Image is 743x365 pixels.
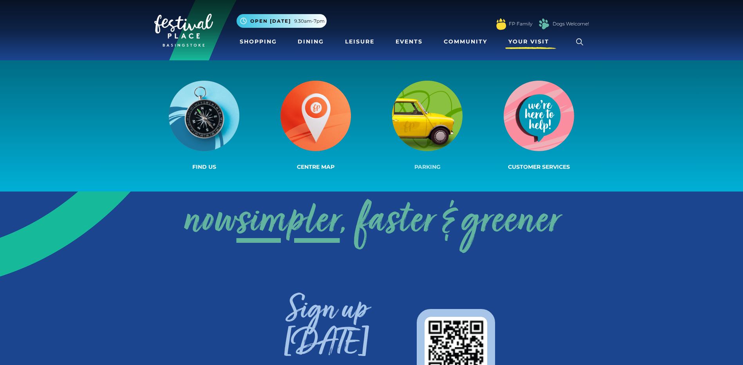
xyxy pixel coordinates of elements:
[295,34,327,49] a: Dining
[294,18,325,25] span: 9.30am-7pm
[297,163,334,170] span: Centre Map
[148,79,260,173] a: Find us
[372,79,483,173] a: Parking
[237,34,280,49] a: Shopping
[154,14,213,47] img: Festival Place Logo
[553,20,589,27] a: Dogs Welcome!
[237,191,340,253] span: simpler
[505,34,556,49] a: Your Visit
[441,34,490,49] a: Community
[414,163,441,170] span: Parking
[509,20,532,27] a: FP Family
[392,34,426,49] a: Events
[237,14,327,28] button: Open [DATE] 9.30am-7pm
[250,18,291,25] span: Open [DATE]
[192,163,216,170] span: Find us
[508,38,549,46] span: Your Visit
[184,191,560,253] a: nowsimpler, faster & greener
[483,79,595,173] a: Customer Services
[342,34,378,49] a: Leisure
[260,79,372,173] a: Centre Map
[508,163,570,170] span: Customer Services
